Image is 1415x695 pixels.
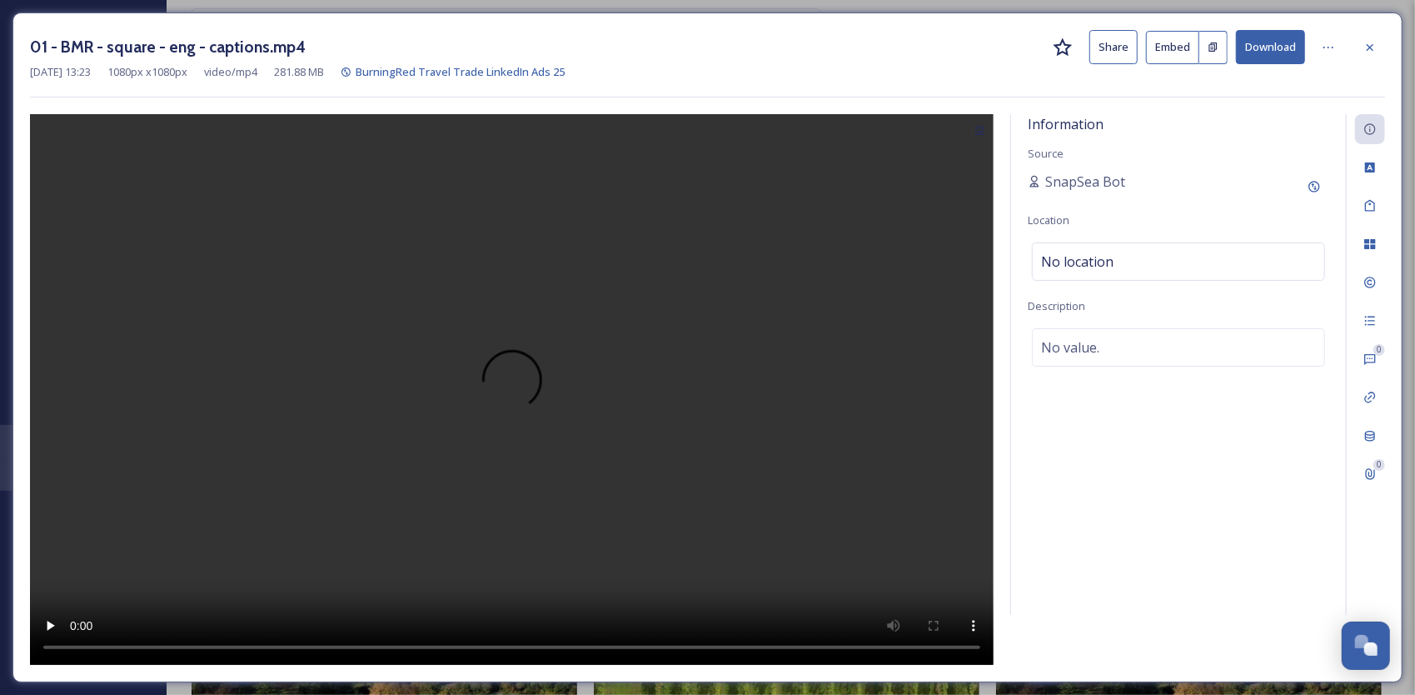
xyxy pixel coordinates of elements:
[1028,146,1064,161] span: Source
[1236,30,1305,64] button: Download
[1146,31,1199,64] button: Embed
[274,64,324,80] span: 281.88 MB
[1373,459,1385,471] div: 0
[107,64,187,80] span: 1080 px x 1080 px
[1028,212,1069,227] span: Location
[1045,172,1125,192] span: SnapSea Bot
[30,35,306,59] h3: 01 - BMR - square - eng - captions.mp4
[204,64,257,80] span: video/mp4
[1342,622,1390,670] button: Open Chat
[356,64,565,79] span: BurningRed Travel Trade LinkedIn Ads 25
[1041,337,1099,357] span: No value.
[30,64,91,80] span: [DATE] 13:23
[1089,30,1138,64] button: Share
[1028,115,1104,133] span: Information
[1041,252,1114,272] span: No location
[1373,344,1385,356] div: 0
[1028,298,1085,313] span: Description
